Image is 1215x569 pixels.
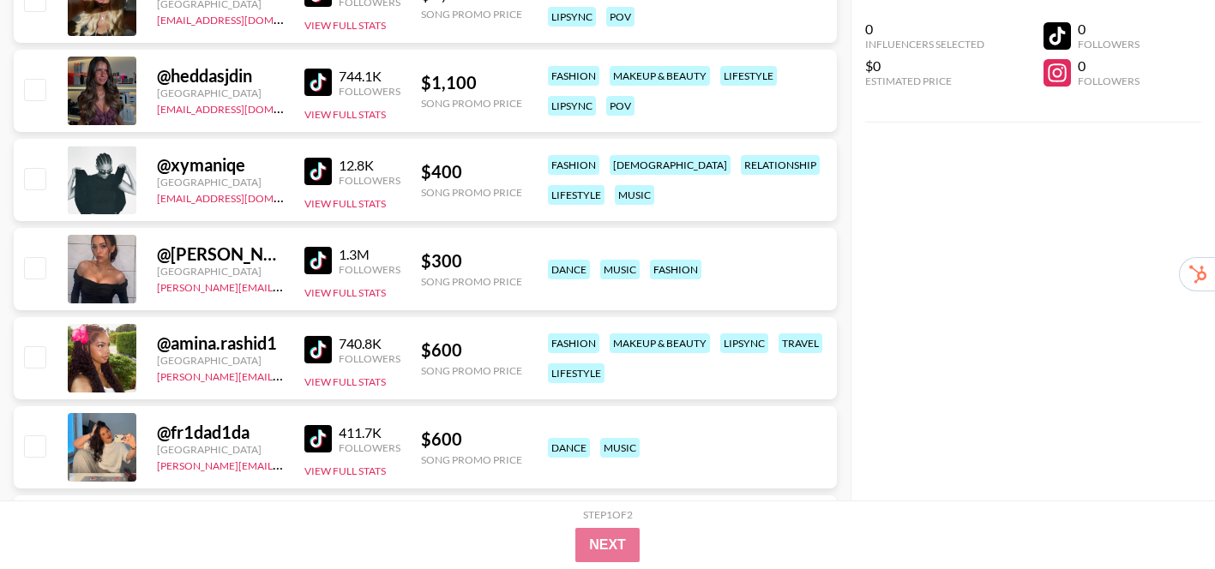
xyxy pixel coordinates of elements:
div: 0 [1078,57,1140,75]
div: $0 [865,57,984,75]
div: travel [779,333,822,353]
div: Song Promo Price [421,364,522,377]
div: music [600,438,640,458]
div: [GEOGRAPHIC_DATA] [157,87,284,99]
div: fashion [548,333,599,353]
img: TikTok [304,336,332,363]
img: TikTok [304,158,332,185]
div: $ 600 [421,428,522,450]
div: @ amina.rashid1 [157,332,284,354]
div: [GEOGRAPHIC_DATA] [157,443,284,456]
div: makeup & beauty [610,333,710,353]
div: fashion [548,66,599,86]
div: [GEOGRAPHIC_DATA] [157,176,284,189]
button: View Full Stats [304,286,386,299]
a: [PERSON_NAME][EMAIL_ADDRESS][PERSON_NAME][DOMAIN_NAME] [157,456,492,472]
div: dance [548,438,590,458]
div: @ xymaniqe [157,154,284,176]
button: View Full Stats [304,108,386,121]
div: $ 1,100 [421,72,522,93]
button: Next [575,528,640,562]
div: Song Promo Price [421,453,522,466]
div: lifestyle [720,66,777,86]
div: lipsync [548,96,596,116]
div: Followers [339,441,400,454]
div: Followers [339,174,400,187]
div: lipsync [720,333,768,353]
div: 12.8K [339,157,400,174]
div: relationship [741,155,820,175]
div: 0 [865,21,984,38]
img: TikTok [304,247,332,274]
div: Song Promo Price [421,186,522,199]
div: lifestyle [548,363,604,383]
div: Followers [339,85,400,98]
button: View Full Stats [304,197,386,210]
div: 1.3M [339,246,400,263]
div: @ heddasjdin [157,65,284,87]
div: [GEOGRAPHIC_DATA] [157,265,284,278]
div: 0 [1078,21,1140,38]
div: Followers [1078,75,1140,87]
div: fashion [548,155,599,175]
div: dance [548,260,590,279]
div: $ 600 [421,339,522,361]
div: Estimated Price [865,75,984,87]
div: 740.8K [339,335,400,352]
div: @ fr1dad1da [157,422,284,443]
div: 411.7K [339,424,400,441]
div: Influencers Selected [865,38,984,51]
div: [GEOGRAPHIC_DATA] [157,354,284,367]
div: makeup & beauty [610,66,710,86]
div: fashion [650,260,701,279]
a: [EMAIL_ADDRESS][DOMAIN_NAME] [157,10,329,27]
a: [EMAIL_ADDRESS][DOMAIN_NAME] [157,99,329,116]
div: pov [606,96,635,116]
div: Followers [1078,38,1140,51]
img: TikTok [304,425,332,452]
div: Song Promo Price [421,8,522,21]
button: View Full Stats [304,375,386,388]
a: [EMAIL_ADDRESS][DOMAIN_NAME] [157,189,329,205]
div: lipsync [548,7,596,27]
img: TikTok [304,69,332,96]
div: lifestyle [548,185,604,205]
button: View Full Stats [304,464,386,477]
div: $ 300 [421,250,522,272]
div: 744.1K [339,68,400,85]
div: pov [606,7,635,27]
div: @ [PERSON_NAME].lindstrm [157,243,284,265]
button: View Full Stats [304,19,386,32]
div: Followers [339,352,400,365]
div: $ 400 [421,161,522,183]
iframe: Drift Widget Chat Controller [1129,483,1194,548]
a: [PERSON_NAME][EMAIL_ADDRESS][DOMAIN_NAME] [157,367,411,383]
div: music [615,185,654,205]
div: Song Promo Price [421,97,522,110]
div: [DEMOGRAPHIC_DATA] [610,155,731,175]
div: Song Promo Price [421,275,522,288]
div: music [600,260,640,279]
div: Step 1 of 2 [583,508,633,521]
a: [PERSON_NAME][EMAIL_ADDRESS][DOMAIN_NAME] [157,278,411,294]
div: Followers [339,263,400,276]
